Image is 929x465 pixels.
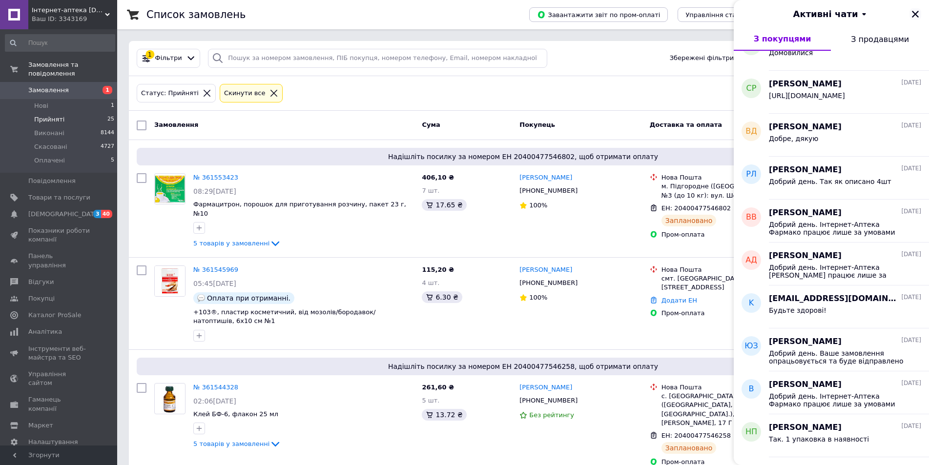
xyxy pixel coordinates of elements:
[537,10,660,19] span: Завантажити звіт по пром-оплаті
[34,115,64,124] span: Прийняті
[769,92,845,100] span: [URL][DOMAIN_NAME]
[745,126,757,137] span: ВД
[28,421,53,430] span: Маркет
[141,362,906,371] span: Надішліть посилку за номером ЕН 20400477546258, щоб отримати оплату
[661,182,798,200] div: м. Підгородне ([GEOGRAPHIC_DATA].), №3 (до 10 кг): вул. Шосейна, 1-Т
[193,308,375,325] a: +103®, пластир косметичний, від мозолів/бородавок/натоптишів, 6х10 см №1
[34,142,67,151] span: Скасовані
[28,311,81,320] span: Каталог ProSale
[193,266,238,273] a: № 361545969
[193,280,236,287] span: 05:45[DATE]
[734,328,929,371] button: ЮЗ[PERSON_NAME][DATE]Добрий день. Ваше замовлення опрацьовується та буде відправлено в пзавтра пі...
[517,184,579,197] div: [PHONE_NUMBER]
[34,101,48,110] span: Нові
[145,50,154,59] div: 1
[661,204,731,212] span: ЕН: 20400477546802
[103,86,112,94] span: 1
[901,164,921,173] span: [DATE]
[529,202,547,209] span: 100%
[422,266,454,273] span: 115,20 ₴
[769,336,842,347] span: [PERSON_NAME]
[746,83,757,94] span: СР
[193,240,281,247] a: 5 товарів у замовленні
[529,7,668,22] button: Завантажити звіт по пром-оплаті
[661,215,717,226] div: Заплановано
[661,230,798,239] div: Пром-оплата
[107,115,114,124] span: 25
[769,422,842,433] span: [PERSON_NAME]
[901,79,921,87] span: [DATE]
[745,255,757,266] span: АД
[746,212,757,223] span: ВВ
[769,121,842,133] span: [PERSON_NAME]
[769,178,891,185] span: Добрий день. Так як описано 4шт
[139,88,201,99] div: Статус: Прийняті
[734,285,929,328] button: k[EMAIL_ADDRESS][DOMAIN_NAME][DATE]Будьте здорові!
[28,395,90,413] span: Гаманець компанії
[197,294,205,302] img: :speech_balloon:
[529,294,547,301] span: 100%
[901,422,921,430] span: [DATE]
[769,392,908,408] span: Добрий день. Інтернет-Аптека Фармако працює лише за умовами оплати Пром-оплата та Онлайн-оплата к...
[734,200,929,243] button: ВВ[PERSON_NAME][DATE]Добрий день. Інтернет-Аптека Фармако працює лише за умовами оплати Пром-опла...
[678,7,768,22] button: Управління статусами
[28,177,76,185] span: Повідомлення
[34,129,64,138] span: Виконані
[28,252,90,269] span: Панель управління
[193,174,238,181] a: № 361553423
[28,210,101,219] span: [DEMOGRAPHIC_DATA]
[761,8,902,20] button: Активні чати
[422,384,454,391] span: 261,60 ₴
[793,8,858,20] span: Активні чати
[769,79,842,90] span: [PERSON_NAME]
[517,394,579,407] div: [PHONE_NUMBER]
[28,344,90,362] span: Інструменти веб-майстра та SEO
[519,383,572,392] a: [PERSON_NAME]
[154,173,186,204] a: Фото товару
[661,392,798,427] div: с. [GEOGRAPHIC_DATA] ([GEOGRAPHIC_DATA], [GEOGRAPHIC_DATA].), №1: вул. [PERSON_NAME], 17 Г
[34,156,65,165] span: Оплачені
[661,442,717,454] div: Заплановано
[101,142,114,151] span: 4727
[749,384,754,395] span: В
[901,207,921,216] span: [DATE]
[744,341,758,352] span: ЮЗ
[734,414,929,457] button: НП[PERSON_NAME][DATE]Так. 1 упаковка в наявності
[901,293,921,302] span: [DATE]
[32,15,117,23] div: Ваш ID: 3343169
[851,35,909,44] span: З продавцями
[901,121,921,130] span: [DATE]
[155,54,182,63] span: Фільтри
[661,432,731,439] span: ЕН: 20400477546258
[519,173,572,182] a: [PERSON_NAME]
[207,294,290,302] span: Оплата при отриманні.
[193,440,269,447] span: 5 товарів у замовленні
[154,265,186,297] a: Фото товару
[734,27,831,51] button: З покупцями
[28,327,62,336] span: Аналітика
[28,61,117,78] span: Замовлення та повідомлення
[519,121,555,128] span: Покупець
[193,201,406,217] a: Фармацитрон, порошок для приготування розчину, пакет 23 г, №10
[111,156,114,165] span: 5
[831,27,929,51] button: З продавцями
[422,174,454,181] span: 406,10 ₴
[909,8,921,20] button: Закрити
[5,34,115,52] input: Пошук
[749,298,754,309] span: k
[901,379,921,387] span: [DATE]
[529,411,574,419] span: Без рейтингу
[661,274,798,292] div: смт. [GEOGRAPHIC_DATA], №1: вул. [STREET_ADDRESS]
[746,169,757,180] span: РЛ
[422,397,439,404] span: 5 шт.
[754,34,811,43] span: З покупцями
[422,199,466,211] div: 17.65 ₴
[769,306,826,314] span: Будьте здорові!
[769,263,908,279] span: Добрий день. Інтернет-Аптека [PERSON_NAME] працює лише за умовами оплати Пром-оплата та Онлайн-оп...
[769,49,813,57] span: Домовилися
[661,309,798,318] div: Пром-оплата
[193,187,236,195] span: 08:29[DATE]
[193,397,236,405] span: 02:06[DATE]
